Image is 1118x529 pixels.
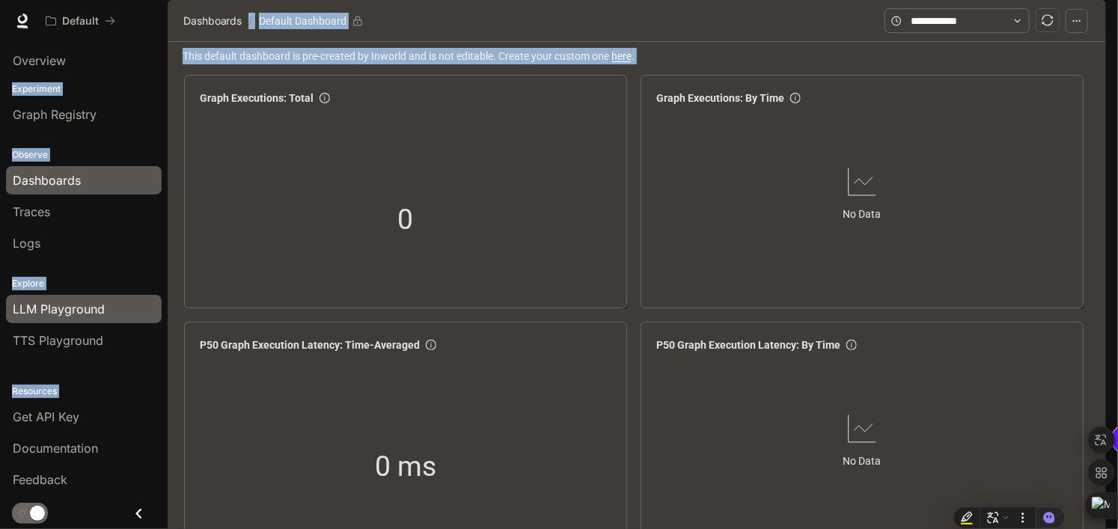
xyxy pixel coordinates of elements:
span: 0 [398,198,414,242]
span: info-circle [426,340,436,350]
span: info-circle [790,93,801,103]
span: P50 Graph Execution Latency: Time-Averaged [200,337,420,353]
span: / [248,13,253,29]
article: No Data [843,206,882,222]
span: sync [1042,14,1054,26]
span: info-circle [320,93,330,103]
span: This default dashboard is pre-created by Inworld and is not editable. Create your custom one . [183,48,1094,64]
span: Dashboards [183,12,242,30]
span: Graph Executions: Total [200,90,314,106]
span: info-circle [846,340,857,350]
article: No Data [843,453,882,469]
p: Default [62,15,99,28]
span: 0 ms [375,444,436,489]
button: All workspaces [39,6,122,36]
span: P50 Graph Execution Latency: By Time [656,337,840,353]
span: Graph Executions: By Time [656,90,784,106]
button: Dashboards [180,12,245,30]
a: here [611,50,632,62]
article: Default Dashboard [256,7,349,35]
